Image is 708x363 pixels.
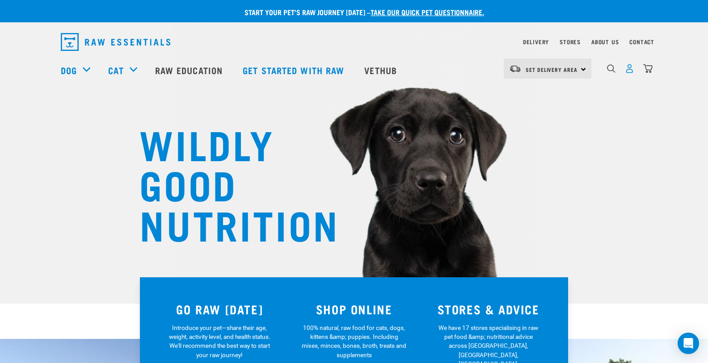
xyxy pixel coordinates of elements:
[146,52,234,88] a: Raw Education
[643,64,653,73] img: home-icon@2x.png
[139,123,318,243] h1: WILDLY GOOD NUTRITION
[526,68,577,71] span: Set Delivery Area
[54,29,654,54] nav: dropdown navigation
[629,40,654,43] a: Contact
[167,323,272,360] p: Introduce your pet—share their age, weight, activity level, and health status. We'll recommend th...
[591,40,619,43] a: About Us
[292,302,416,316] h3: SHOP ONLINE
[61,63,77,77] a: Dog
[302,323,407,360] p: 100% natural, raw food for cats, dogs, kittens &amp; puppies. Including mixes, minces, bones, bro...
[355,52,408,88] a: Vethub
[61,33,170,51] img: Raw Essentials Logo
[607,64,615,73] img: home-icon-1@2x.png
[158,302,282,316] h3: GO RAW [DATE]
[678,333,699,354] div: Open Intercom Messenger
[426,302,550,316] h3: STORES & ADVICE
[523,40,549,43] a: Delivery
[509,65,521,73] img: van-moving.png
[108,63,123,77] a: Cat
[560,40,581,43] a: Stores
[234,52,355,88] a: Get started with Raw
[371,10,484,14] a: take our quick pet questionnaire.
[625,64,634,73] img: user.png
